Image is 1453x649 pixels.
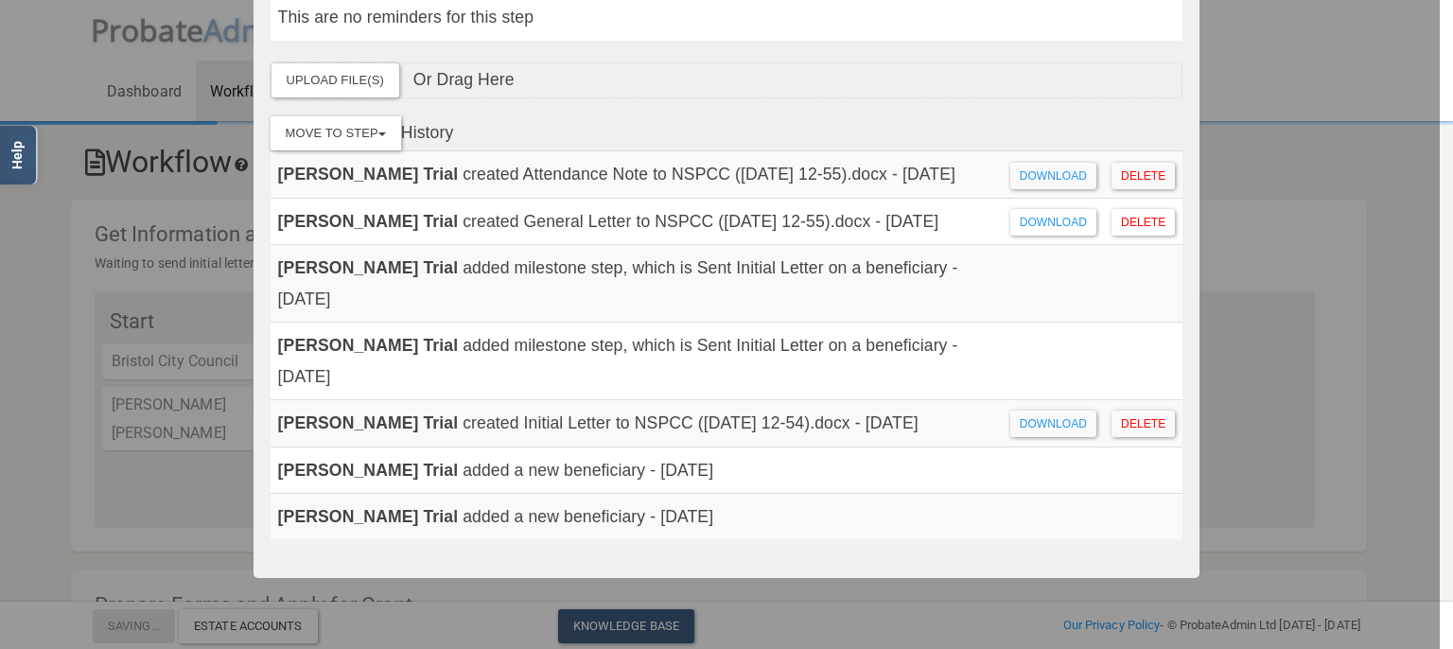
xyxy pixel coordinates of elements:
[278,507,459,526] strong: [PERSON_NAME] Trial
[401,120,453,145] label: History
[463,258,947,277] span: added milestone step, which is Sent Initial Letter on a beneficiary
[278,212,459,231] strong: [PERSON_NAME] Trial
[271,447,1003,493] td: - [DATE]
[271,494,1003,540] td: - [DATE]
[1112,209,1175,236] a: Delete
[271,116,401,150] button: Move To Step
[271,400,1003,447] td: - [DATE]
[1112,163,1175,189] a: Delete
[463,507,645,526] span: added a new beneficiary
[463,336,947,355] span: added milestone step, which is Sent Initial Letter on a beneficiary
[1112,411,1175,437] a: Delete
[278,258,459,277] strong: [PERSON_NAME] Trial
[278,461,459,480] strong: [PERSON_NAME] Trial
[463,413,850,432] span: created Initial Letter to NSPCC ([DATE] 12-54).docx
[278,336,459,355] strong: [PERSON_NAME] Trial
[1010,209,1096,236] a: Download
[278,165,459,184] strong: [PERSON_NAME] Trial
[278,413,459,432] strong: [PERSON_NAME] Trial
[271,245,1003,323] td: - [DATE]
[271,198,1003,244] td: - [DATE]
[1010,163,1096,189] a: Download
[271,63,399,97] label: Upload File(s)
[1010,411,1096,437] a: Download
[463,461,645,480] span: added a new beneficiary
[271,151,1003,198] td: - [DATE]
[463,212,870,231] span: created General Letter to NSPCC ([DATE] 12-55).docx
[463,165,887,184] span: created Attendance Note to NSPCC ([DATE] 12-55).docx
[413,70,515,89] span: Or Drag Here
[271,323,1003,400] td: - [DATE]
